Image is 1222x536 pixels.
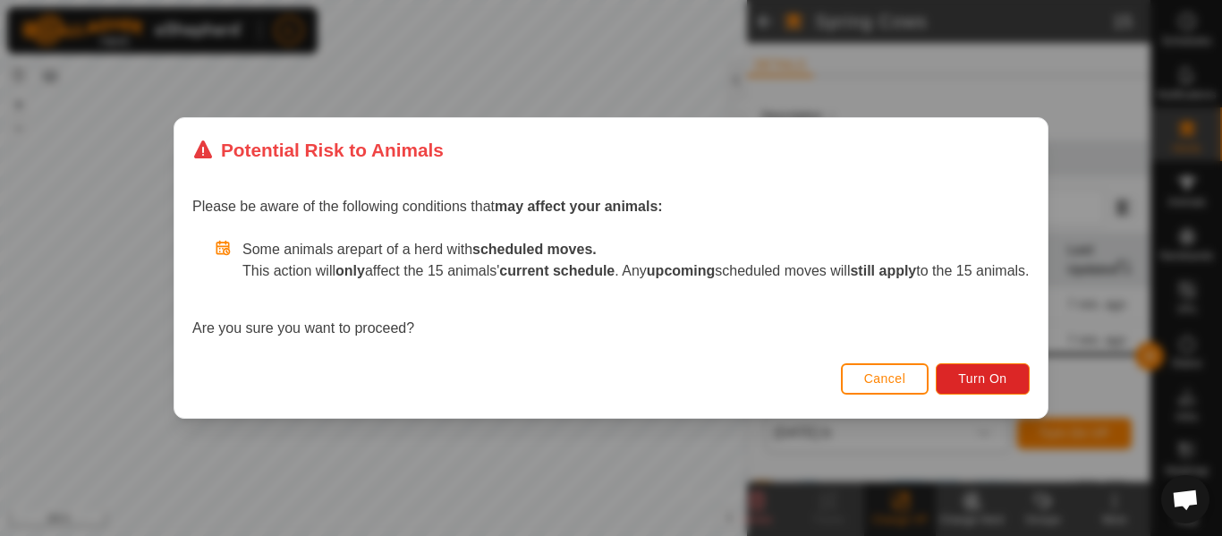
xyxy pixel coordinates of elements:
p: Some animals are [242,239,1030,260]
span: Please be aware of the following conditions that [192,199,663,214]
strong: still apply [851,263,917,278]
strong: may affect your animals: [495,199,663,214]
p: This action will affect the 15 animals' . Any scheduled moves will to the 15 animals. [242,260,1030,282]
div: Potential Risk to Animals [192,136,444,164]
strong: scheduled moves. [472,242,597,257]
span: Turn On [958,371,1006,386]
div: Open chat [1161,475,1209,523]
strong: upcoming [647,263,715,278]
span: part of a herd with [358,242,597,257]
button: Cancel [841,363,929,395]
div: Are you sure you want to proceed? [192,239,1030,339]
button: Turn On [936,363,1029,395]
strong: current schedule [500,263,615,278]
span: Cancel [864,371,906,386]
strong: only [335,263,365,278]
